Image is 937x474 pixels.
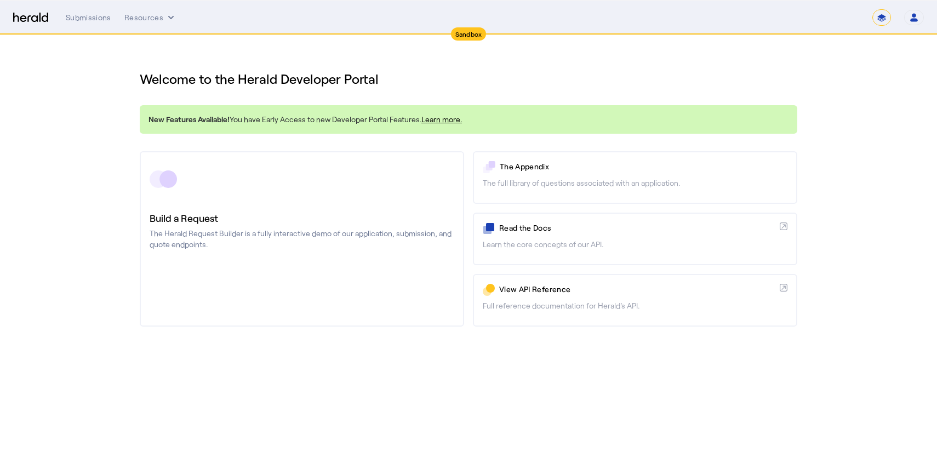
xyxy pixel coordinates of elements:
[150,228,454,250] p: The Herald Request Builder is a fully interactive demo of our application, submission, and quote ...
[421,115,462,124] a: Learn more.
[148,115,230,124] span: New Features Available!
[140,151,464,327] a: Build a RequestThe Herald Request Builder is a fully interactive demo of our application, submiss...
[13,13,48,23] img: Herald Logo
[500,161,787,172] p: The Appendix
[473,213,797,265] a: Read the DocsLearn the core concepts of our API.
[483,178,787,189] p: The full library of questions associated with an application.
[140,70,797,88] h1: Welcome to the Herald Developer Portal
[473,151,797,204] a: The AppendixThe full library of questions associated with an application.
[124,12,176,23] button: Resources dropdown menu
[66,12,111,23] div: Submissions
[499,284,775,295] p: View API Reference
[451,27,487,41] div: Sandbox
[150,210,454,226] h3: Build a Request
[499,222,775,233] p: Read the Docs
[148,114,789,125] p: You have Early Access to new Developer Portal Features.
[473,274,797,327] a: View API ReferenceFull reference documentation for Herald's API.
[483,239,787,250] p: Learn the core concepts of our API.
[483,300,787,311] p: Full reference documentation for Herald's API.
